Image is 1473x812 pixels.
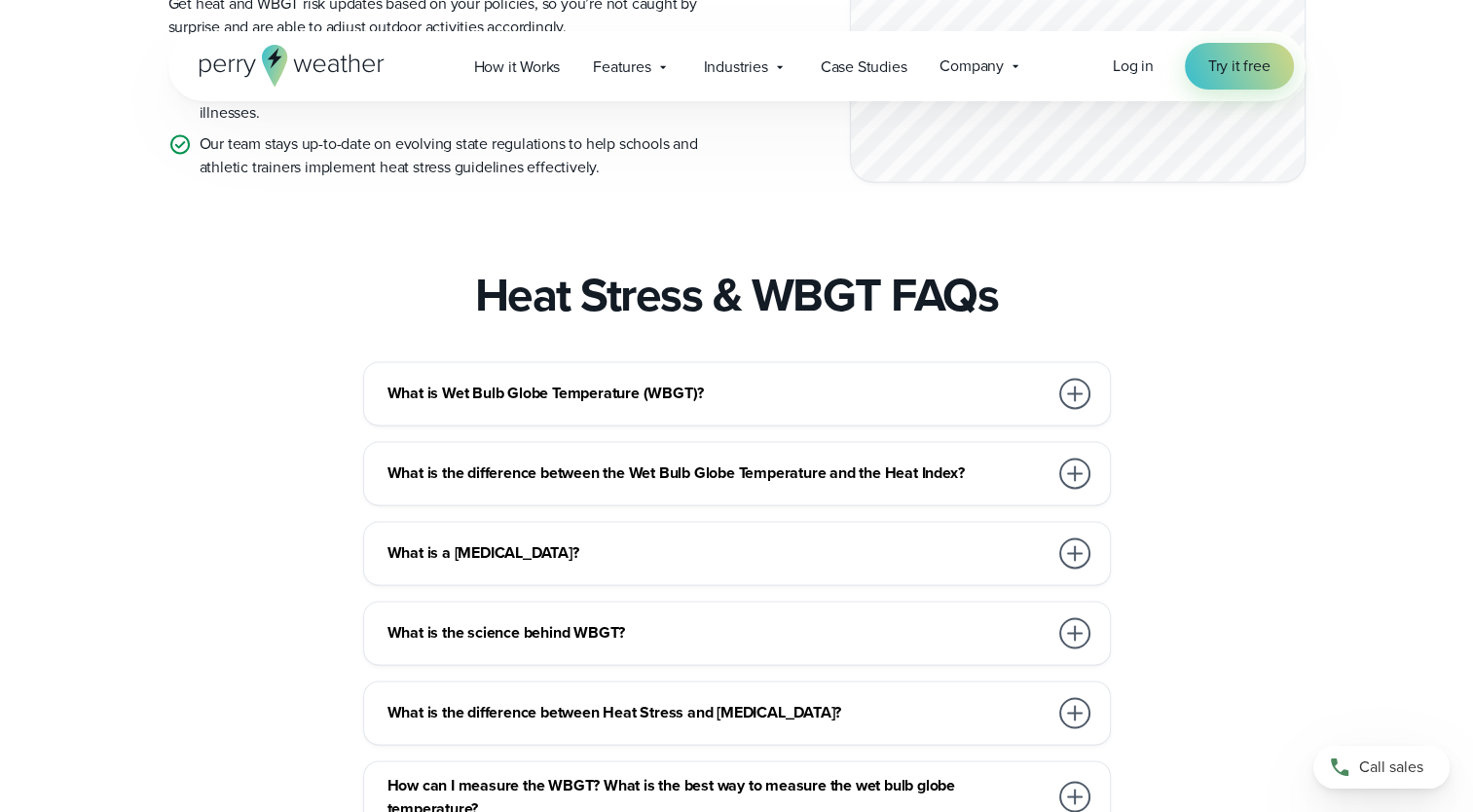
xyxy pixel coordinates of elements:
span: Call sales [1359,756,1423,779]
a: How it Works [458,47,577,87]
a: Case Studies [804,47,924,87]
a: Call sales [1313,746,1450,789]
span: Try it free [1208,55,1270,78]
span: Log in [1113,55,1154,77]
h2: Heat Stress & WBGT FAQs [475,268,999,322]
h3: What is Wet Bulb Globe Temperature (WBGT)? [387,382,1048,405]
span: Case Studies [821,55,907,79]
h3: What is the difference between Heat Stress and [MEDICAL_DATA]? [387,701,1048,724]
p: Our team stays up-to-date on evolving state regulations to help schools and athletic trainers imp... [200,132,721,179]
h3: What is the difference between the Wet Bulb Globe Temperature and the Heat Index? [387,461,1048,485]
h3: What is a [MEDICAL_DATA]? [387,541,1048,565]
h3: What is the science behind WBGT? [387,621,1048,645]
a: Log in [1113,55,1154,78]
span: How it Works [474,55,561,79]
a: Try it free [1185,43,1294,90]
span: Features [593,55,650,79]
span: Company [939,55,1004,78]
span: Industries [704,55,768,79]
